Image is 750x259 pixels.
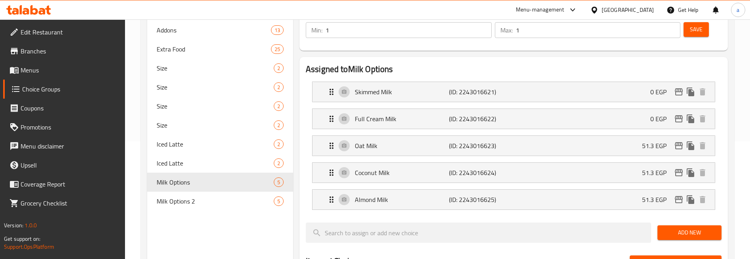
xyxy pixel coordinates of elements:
[673,113,685,125] button: edit
[673,167,685,179] button: edit
[690,25,703,34] span: Save
[4,220,23,230] span: Version:
[274,101,284,111] div: Choices
[21,65,119,75] span: Menus
[650,87,673,97] p: 0 EGP
[157,82,274,92] span: Size
[274,120,284,130] div: Choices
[157,120,274,130] span: Size
[312,190,715,209] div: Expand
[685,194,697,206] button: duplicate
[602,6,654,14] div: [GEOGRAPHIC_DATA]
[157,25,271,35] span: Addons
[271,27,283,34] span: 13
[3,99,125,118] a: Coupons
[271,46,283,53] span: 25
[274,158,284,168] div: Choices
[312,82,715,102] div: Expand
[147,97,293,116] div: Size2
[157,158,274,168] span: Iced Latte
[3,80,125,99] a: Choice Groups
[274,198,283,205] span: 5
[22,84,119,94] span: Choice Groups
[157,44,271,54] span: Extra Food
[274,179,283,186] span: 5
[673,140,685,152] button: edit
[642,141,673,150] p: 51.3 EGP
[684,22,709,37] button: Save
[449,195,512,204] p: (ID: 2243016625)
[306,105,722,132] li: Expand
[3,61,125,80] a: Menus
[664,228,715,238] span: Add New
[3,194,125,213] a: Grocery Checklist
[271,25,284,35] div: Choices
[147,135,293,154] div: Iced Latte2
[312,163,715,183] div: Expand
[147,154,293,173] div: Iced Latte2
[449,87,512,97] p: (ID: 2243016621)
[3,23,125,42] a: Edit Restaurant
[312,136,715,156] div: Expand
[274,122,283,129] span: 2
[500,25,513,35] p: Max:
[21,122,119,132] span: Promotions
[642,168,673,177] p: 51.3 EGP
[3,156,125,175] a: Upsell
[306,159,722,186] li: Expand
[4,242,54,252] a: Support.OpsPlatform
[306,132,722,159] li: Expand
[657,225,722,240] button: Add New
[311,25,322,35] p: Min:
[21,141,119,151] span: Menu disclaimer
[306,78,722,105] li: Expand
[274,63,284,73] div: Choices
[274,65,283,72] span: 2
[697,86,708,98] button: delete
[157,63,274,73] span: Size
[274,139,284,149] div: Choices
[147,116,293,135] div: Size2
[21,198,119,208] span: Grocery Checklist
[157,101,274,111] span: Size
[274,141,283,148] span: 2
[21,160,119,170] span: Upsell
[274,177,284,187] div: Choices
[21,46,119,56] span: Branches
[3,175,125,194] a: Coverage Report
[685,140,697,152] button: duplicate
[157,196,274,206] span: Milk Options 2
[274,160,283,167] span: 2
[21,103,119,113] span: Coupons
[157,177,274,187] span: Milk Options
[355,141,449,150] p: Oat Milk
[147,40,293,59] div: Extra Food25
[3,42,125,61] a: Branches
[355,195,449,204] p: Almond Milk
[697,194,708,206] button: delete
[516,5,564,15] div: Menu-management
[3,118,125,137] a: Promotions
[21,179,119,189] span: Coverage Report
[642,195,673,204] p: 51.3 EGP
[271,44,284,54] div: Choices
[147,78,293,97] div: Size2
[274,84,283,91] span: 2
[4,234,40,244] span: Get support on:
[685,86,697,98] button: duplicate
[306,186,722,213] li: Expand
[147,21,293,40] div: Addons13
[157,139,274,149] span: Iced Latte
[449,141,512,150] p: (ID: 2243016623)
[306,223,651,243] input: search
[355,114,449,124] p: Full Cream Milk
[355,87,449,97] p: Skimmed Milk
[21,27,119,37] span: Edit Restaurant
[685,113,697,125] button: duplicate
[697,167,708,179] button: delete
[147,173,293,192] div: Milk Options5
[650,114,673,124] p: 0 EGP
[312,109,715,129] div: Expand
[697,113,708,125] button: delete
[25,220,37,230] span: 1.0.0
